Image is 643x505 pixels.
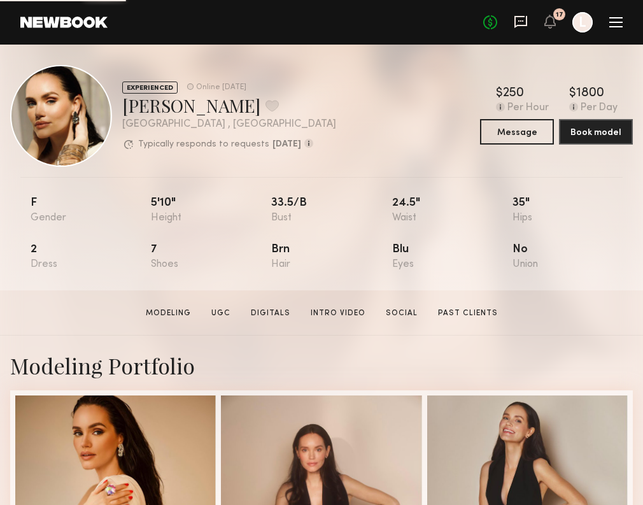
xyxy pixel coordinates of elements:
b: [DATE] [272,140,301,149]
div: Brn [271,244,392,270]
a: Digitals [246,308,295,319]
div: 2 [31,244,151,270]
a: Past Clients [433,308,503,319]
button: Message [480,119,554,145]
div: EXPERIENCED [122,82,178,94]
a: Intro Video [306,308,371,319]
div: $ [569,87,576,100]
div: Online [DATE] [196,83,246,92]
div: F [31,197,151,224]
div: No [512,244,633,270]
a: Social [381,308,423,319]
div: Blu [392,244,512,270]
p: Typically responds to requests [138,140,269,149]
div: 35" [512,197,633,224]
div: Modeling Portfolio [10,351,633,380]
div: [GEOGRAPHIC_DATA] , [GEOGRAPHIC_DATA] [122,119,336,130]
div: Per Day [581,103,618,114]
div: Per Hour [507,103,549,114]
div: 250 [503,87,524,100]
a: Modeling [141,308,196,319]
div: 17 [556,11,563,18]
button: Book model [559,119,633,145]
div: 24.5" [392,197,512,224]
a: UGC [206,308,236,319]
div: 5'10" [151,197,271,224]
div: $ [496,87,503,100]
div: 1800 [576,87,604,100]
div: [PERSON_NAME] [122,94,336,117]
div: 33.5/b [271,197,392,224]
a: L [572,12,593,32]
div: 7 [151,244,271,270]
